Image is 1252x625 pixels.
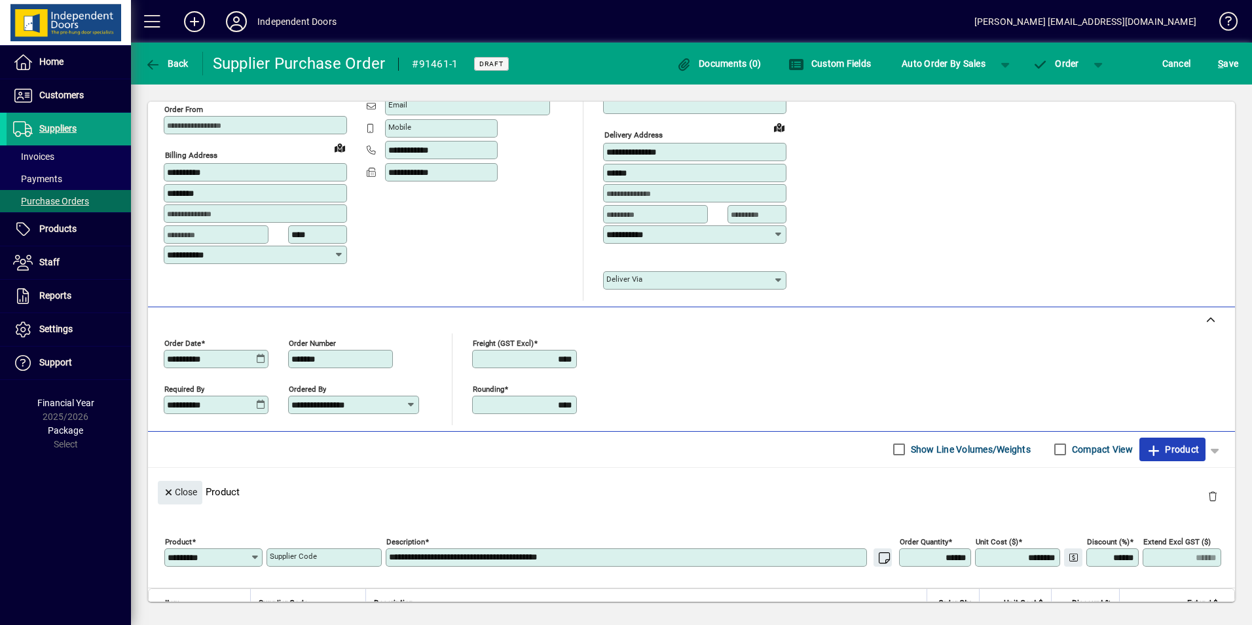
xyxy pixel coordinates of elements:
[165,537,192,546] mat-label: Product
[473,384,504,393] mat-label: Rounding
[473,338,534,347] mat-label: Freight (GST excl)
[270,552,317,561] mat-label: Supplier Code
[1072,596,1111,611] span: Discount %
[329,137,350,158] a: View on map
[388,123,411,132] mat-label: Mobile
[164,384,204,393] mat-label: Required by
[769,117,790,138] a: View on map
[13,196,89,206] span: Purchase Orders
[39,357,72,368] span: Support
[1209,3,1236,45] a: Knowledge Base
[7,313,131,346] a: Settings
[164,338,201,347] mat-label: Order date
[1069,443,1133,456] label: Compact View
[1197,490,1228,502] app-page-header-button: Delete
[141,52,192,75] button: Back
[1215,52,1242,75] button: Save
[289,338,336,347] mat-label: Order number
[1087,537,1130,546] mat-label: Discount (%)
[13,151,54,162] span: Invoices
[908,443,1031,456] label: Show Line Volumes/Weights
[39,90,84,100] span: Customers
[7,347,131,379] a: Support
[1159,52,1194,75] button: Cancel
[39,257,60,267] span: Staff
[158,481,202,504] button: Close
[39,290,71,301] span: Reports
[785,52,874,75] button: Custom Fields
[976,537,1018,546] mat-label: Unit Cost ($)
[39,223,77,234] span: Products
[155,485,206,497] app-page-header-button: Close
[900,537,948,546] mat-label: Order Quantity
[7,46,131,79] a: Home
[7,280,131,312] a: Reports
[788,58,871,69] span: Custom Fields
[1143,537,1211,546] mat-label: Extend excl GST ($)
[895,52,992,75] button: Auto Order By Sales
[479,60,504,68] span: Draft
[1064,548,1082,567] button: Change Price Levels
[1162,53,1191,74] span: Cancel
[48,425,83,436] span: Package
[1139,438,1206,461] button: Product
[1033,58,1079,69] span: Order
[7,190,131,212] a: Purchase Orders
[974,11,1196,32] div: [PERSON_NAME] [EMAIL_ADDRESS][DOMAIN_NAME]
[374,596,414,611] span: Description
[1218,53,1238,74] span: ave
[148,468,1235,516] div: Product
[13,174,62,184] span: Payments
[1187,596,1218,611] span: Extend $
[388,100,407,109] mat-label: Email
[7,168,131,190] a: Payments
[164,105,203,114] mat-label: Order from
[257,11,337,32] div: Independent Doors
[213,53,386,74] div: Supplier Purchase Order
[676,58,762,69] span: Documents (0)
[606,275,642,284] mat-label: Deliver via
[7,145,131,168] a: Invoices
[39,324,73,334] span: Settings
[673,52,765,75] button: Documents (0)
[259,596,308,611] span: Supplier Code
[386,537,425,546] mat-label: Description
[1026,52,1086,75] button: Order
[163,482,197,503] span: Close
[1146,439,1199,460] span: Product
[145,58,189,69] span: Back
[174,10,215,33] button: Add
[215,10,257,33] button: Profile
[902,53,985,74] span: Auto Order By Sales
[7,246,131,279] a: Staff
[39,123,77,134] span: Suppliers
[1004,596,1043,611] span: Unit Cost $
[37,398,94,408] span: Financial Year
[412,54,458,75] div: #91461-1
[39,56,64,67] span: Home
[165,596,181,611] span: Item
[289,384,326,393] mat-label: Ordered by
[7,79,131,112] a: Customers
[131,52,203,75] app-page-header-button: Back
[938,596,971,611] span: Order Qty
[1218,58,1223,69] span: S
[1197,481,1228,512] button: Delete
[7,213,131,246] a: Products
